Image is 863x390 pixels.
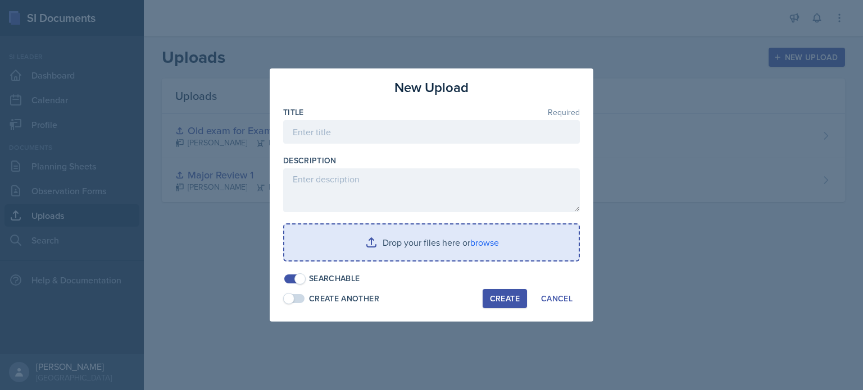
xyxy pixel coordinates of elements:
div: Cancel [541,294,573,303]
button: Cancel [534,289,580,308]
input: Enter title [283,120,580,144]
h3: New Upload [394,77,469,98]
div: Searchable [309,273,360,285]
label: Description [283,155,337,166]
label: Title [283,107,304,118]
span: Required [548,108,580,116]
div: Create [490,294,520,303]
button: Create [483,289,527,308]
div: Create Another [309,293,379,305]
